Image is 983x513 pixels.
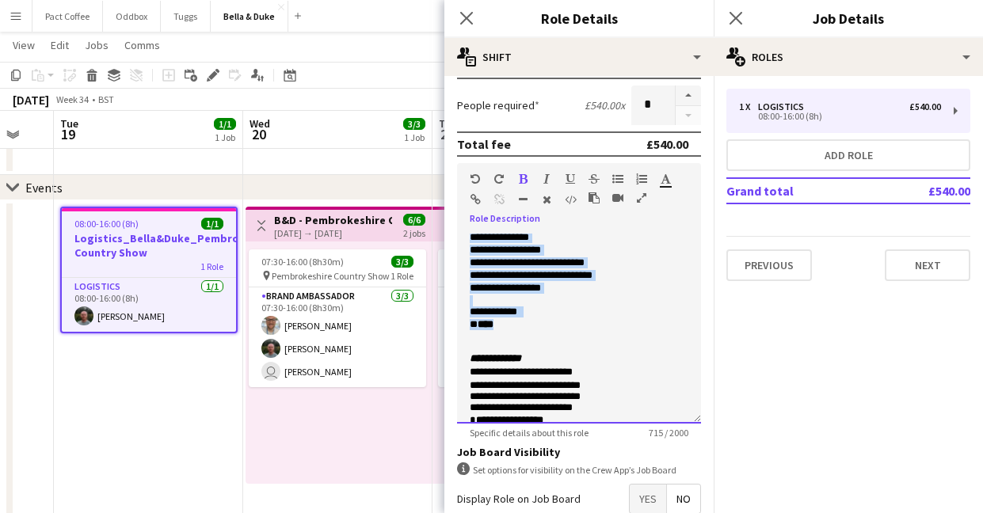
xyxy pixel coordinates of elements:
[85,38,109,52] span: Jobs
[74,218,139,230] span: 08:00-16:00 (8h)
[214,118,236,130] span: 1/1
[630,484,666,513] span: Yes
[541,193,552,206] button: Clear Formatting
[457,98,539,112] label: People required
[52,93,92,105] span: Week 34
[470,173,481,185] button: Undo
[909,101,941,112] div: £540.00
[247,125,270,143] span: 20
[714,38,983,76] div: Roles
[274,227,392,239] div: [DATE] → [DATE]
[215,131,235,143] div: 1 Job
[249,287,426,387] app-card-role: Brand Ambassador3/307:30-16:00 (8h30m)[PERSON_NAME][PERSON_NAME] [PERSON_NAME]
[51,38,69,52] span: Edit
[439,116,459,131] span: Thu
[646,136,688,152] div: £540.00
[201,218,223,230] span: 1/1
[211,1,288,32] button: Bella & Duke
[249,249,426,387] app-job-card: 07:30-16:00 (8h30m)3/3 Pembrokeshire Country Show1 RoleBrand Ambassador3/307:30-16:00 (8h30m)[PER...
[403,118,425,130] span: 3/3
[885,249,970,281] button: Next
[62,278,236,332] app-card-role: Logistics1/108:00-16:00 (8h)[PERSON_NAME]
[6,35,41,55] a: View
[876,178,970,203] td: £540.00
[612,173,623,185] button: Unordered List
[667,484,700,513] span: No
[636,173,647,185] button: Ordered List
[13,38,35,52] span: View
[457,492,581,506] label: Display Role on Job Board
[589,173,600,185] button: Strikethrough
[438,249,615,387] app-job-card: 07:30-16:00 (8h30m)3/3 Pembrokeshire Country Show1 RoleBrand Ambassador3/307:30-16:00 (8h30m)[PER...
[274,213,392,227] h3: B&D - Pembrokeshire Country Show
[62,231,236,260] h3: Logistics_Bella&Duke_Pembrokeshire Country Show
[726,178,876,203] td: Grand total
[457,445,701,459] h3: Job Board Visibility
[13,92,49,108] div: [DATE]
[103,1,161,32] button: Oddbox
[161,1,211,32] button: Tuggs
[541,173,552,185] button: Italic
[457,136,511,152] div: Total fee
[726,139,970,171] button: Add role
[585,98,625,112] div: £540.00 x
[404,131,425,143] div: 1 Job
[60,116,78,131] span: Tue
[739,112,941,120] div: 08:00-16:00 (8h)
[78,35,115,55] a: Jobs
[200,260,223,272] span: 1 Role
[32,1,103,32] button: Pact Coffee
[758,101,810,112] div: Logistics
[714,8,983,28] h3: Job Details
[444,8,714,28] h3: Role Details
[261,256,344,268] span: 07:30-16:00 (8h30m)
[726,249,812,281] button: Previous
[457,427,601,439] span: Specific details about this role
[444,38,714,76] div: Shift
[493,173,505,185] button: Redo
[98,93,114,105] div: BST
[44,35,75,55] a: Edit
[250,116,270,131] span: Wed
[565,193,576,206] button: HTML Code
[470,193,481,206] button: Insert Link
[739,101,758,112] div: 1 x
[403,214,425,226] span: 6/6
[660,173,671,185] button: Text Color
[676,85,701,106] button: Increase
[636,192,647,204] button: Fullscreen
[438,287,615,387] app-card-role: Brand Ambassador3/307:30-16:00 (8h30m)[PERSON_NAME][PERSON_NAME] [PERSON_NAME]
[636,427,701,439] span: 715 / 2000
[272,270,390,282] span: Pembrokeshire Country Show
[124,38,160,52] span: Comms
[517,193,528,206] button: Horizontal Line
[391,270,413,282] span: 1 Role
[60,207,238,333] app-job-card: 08:00-16:00 (8h)1/1Logistics_Bella&Duke_Pembrokeshire Country Show1 RoleLogistics1/108:00-16:00 (...
[436,125,459,143] span: 21
[58,125,78,143] span: 19
[118,35,166,55] a: Comms
[457,462,701,477] div: Set options for visibility on the Crew App’s Job Board
[565,173,576,185] button: Underline
[25,180,63,196] div: Events
[391,256,413,268] span: 3/3
[403,226,425,239] div: 2 jobs
[612,192,623,204] button: Insert video
[517,173,528,185] button: Bold
[589,192,600,204] button: Paste as plain text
